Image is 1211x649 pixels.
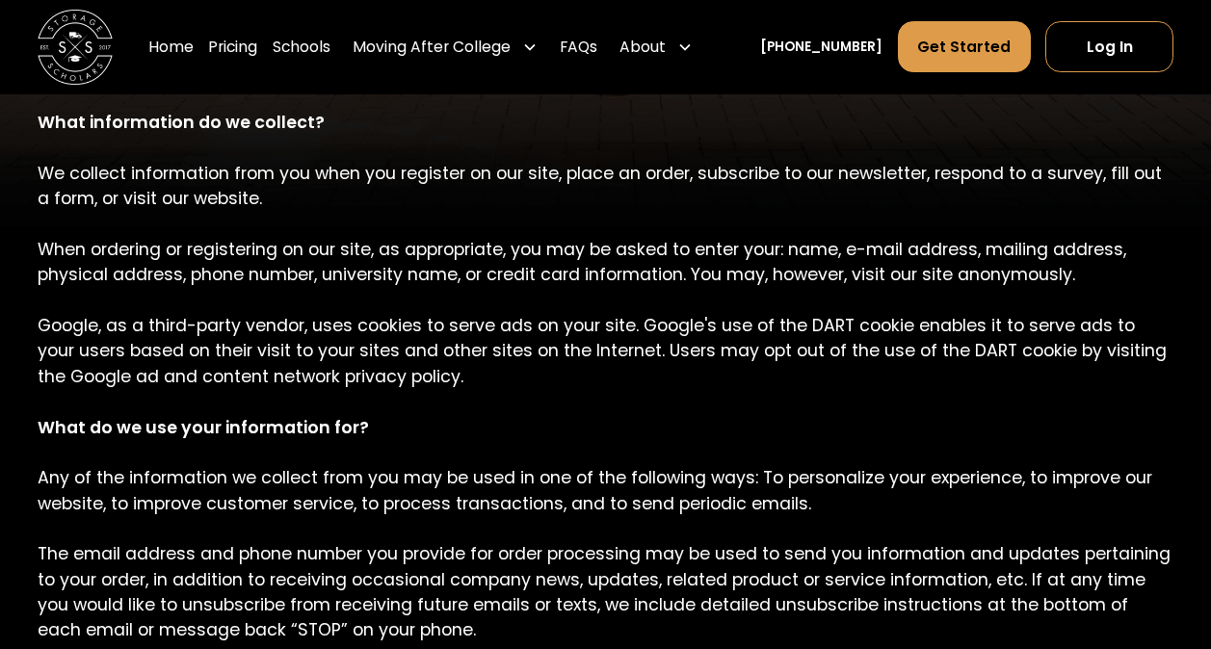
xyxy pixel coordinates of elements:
[38,10,113,85] a: home
[148,20,194,73] a: Home
[619,36,666,58] div: About
[560,20,597,73] a: FAQs
[38,10,113,85] img: Storage Scholars main logo
[613,20,700,73] div: About
[38,111,325,134] strong: What information do we collect?
[760,38,882,58] a: [PHONE_NUMBER]
[1045,21,1173,72] a: Log In
[898,21,1031,72] a: Get Started
[345,20,544,73] div: Moving After College
[208,20,257,73] a: Pricing
[273,20,330,73] a: Schools
[353,36,511,58] div: Moving After College
[38,416,369,439] strong: What do we use your information for? ‍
